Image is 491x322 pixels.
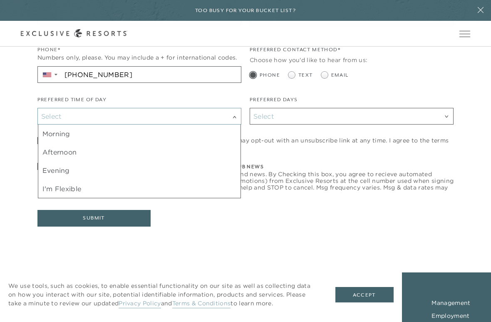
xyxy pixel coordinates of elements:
[298,71,313,79] span: Text
[53,72,59,77] span: ▼
[250,96,298,108] label: Preferred Days
[48,171,454,197] span: Sign up to get texts from Exclusive Resorts about promotions and news. By Checking this box, you ...
[38,143,241,161] div: Afternoon
[195,7,296,15] h6: Too busy for your bucket list?
[253,111,450,122] div: Select
[41,111,238,122] div: Select
[250,56,454,65] div: Choose how you'd like to hear from us:
[8,282,319,308] p: We use tools, such as cookies, to enable essential functionality on our site as well as collectin...
[172,300,231,308] a: Terms & Conditions
[431,299,470,307] a: Management
[38,161,241,180] div: Evening
[260,71,280,79] span: Phone
[48,163,454,171] h6: Stay in the know. Sign up for sms updates for the latest club news
[37,46,241,54] div: Phone*
[331,71,349,79] span: Email
[62,67,241,82] input: Enter a phone number
[37,210,151,227] button: Submit
[250,46,340,58] legend: Preferred Contact Method*
[38,180,241,198] div: I'm Flexible
[49,137,454,150] span: I expressly consent to receive emails from Exclusive Resorts. I may opt-out with an unsubscribe l...
[335,287,394,303] button: Accept
[119,300,161,308] a: Privacy Policy
[459,31,470,37] button: Open navigation
[37,96,107,108] label: Preferred Time of Day
[37,53,241,62] div: Numbers only, please. You may include a + for international codes.
[38,67,62,82] div: Country Code Selector
[431,312,469,320] a: Employment
[38,125,241,143] div: Morning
